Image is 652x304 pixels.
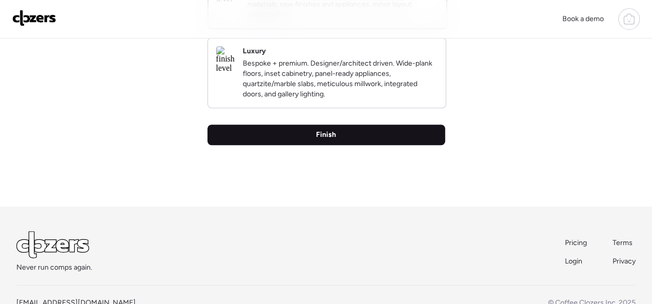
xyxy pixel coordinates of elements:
span: Privacy [613,257,636,266]
a: Privacy [613,256,636,267]
a: Pricing [565,238,588,248]
a: Terms [613,238,636,248]
img: Logo Light [16,231,89,258]
img: finish level [216,46,235,73]
span: Book a demo [562,14,604,23]
span: Login [565,257,582,266]
span: Finish [316,130,336,140]
span: Terms [613,238,633,247]
img: Logo [12,10,56,26]
p: Bespoke + premium. Designer/architect driven. Wide-plank floors, inset cabinetry, panel-ready app... [243,58,437,99]
a: Login [565,256,588,267]
span: Pricing [565,238,587,247]
span: Never run comps again. [16,262,92,273]
h2: Luxury [243,46,266,56]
